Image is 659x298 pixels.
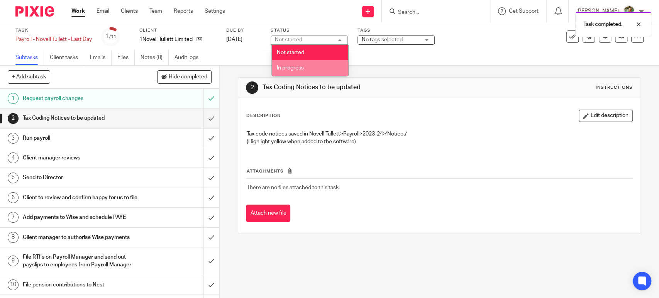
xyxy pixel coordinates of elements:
a: Files [117,50,135,65]
h1: File pension contributions to Nest [23,279,138,291]
h1: Client manager reviews [23,152,138,164]
button: Hide completed [157,70,212,83]
a: Reports [174,7,193,15]
p: Task completed. [583,20,622,28]
h1: Tax Coding Notices to be updated [263,83,456,91]
div: 2 [246,81,258,94]
a: Clients [121,7,138,15]
h1: Client manager to authorise Wise payments [23,232,138,243]
label: Status [271,27,348,34]
h1: Run payroll [23,132,138,144]
button: Edit description [579,110,633,122]
h1: File RTI's on Payroll Manager and send out payslips to employees from Payroll Manager [23,251,138,271]
div: 9 [8,256,19,266]
img: Photo2.jpg [623,5,635,18]
div: 6 [8,192,19,203]
div: Instructions [596,85,633,91]
div: 7 [8,212,19,223]
div: 1 [8,93,19,104]
label: Client [139,27,217,34]
small: /11 [109,35,116,39]
div: 1 [106,32,116,41]
span: In progress [277,65,304,71]
span: Not started [277,50,304,55]
h1: Client to review and confirm happy for us to file [23,192,138,203]
p: Description [246,113,280,119]
a: Audit logs [174,50,204,65]
h1: Add payments to Wise and schedule PAYE [23,212,138,223]
label: Due by [226,27,261,34]
label: Task [15,27,92,34]
button: + Add subtask [8,70,50,83]
a: Notes (0) [141,50,169,65]
p: Tax code notices saved in Novell Tullett>Payroll>2023-24>’Notices’ [246,130,632,138]
span: [DATE] [226,37,242,42]
div: 3 [8,133,19,144]
span: Attachments [246,169,283,173]
div: 10 [8,279,19,290]
a: Work [71,7,85,15]
a: Client tasks [50,50,84,65]
a: Emails [90,50,112,65]
a: Subtasks [15,50,44,65]
h1: Send to Director [23,172,138,183]
div: Payroll - Novell Tullett - Last Day [15,36,92,43]
div: Not started [275,37,302,42]
div: 8 [8,232,19,243]
a: Team [149,7,162,15]
a: Email [97,7,109,15]
div: 2 [8,113,19,124]
p: 1Novell Tullett Limited [139,36,193,43]
img: Pixie [15,6,54,17]
h1: Request payroll changes [23,93,138,104]
h1: Tax Coding Notices to be updated [23,112,138,124]
div: 5 [8,173,19,183]
span: Hide completed [169,74,207,80]
div: 4 [8,152,19,163]
p: (Highlight yellow when added to the software) [246,138,632,146]
button: Attach new file [246,205,290,222]
span: No tags selected [362,37,403,42]
a: Settings [205,7,225,15]
span: There are no files attached to this task. [246,185,339,190]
